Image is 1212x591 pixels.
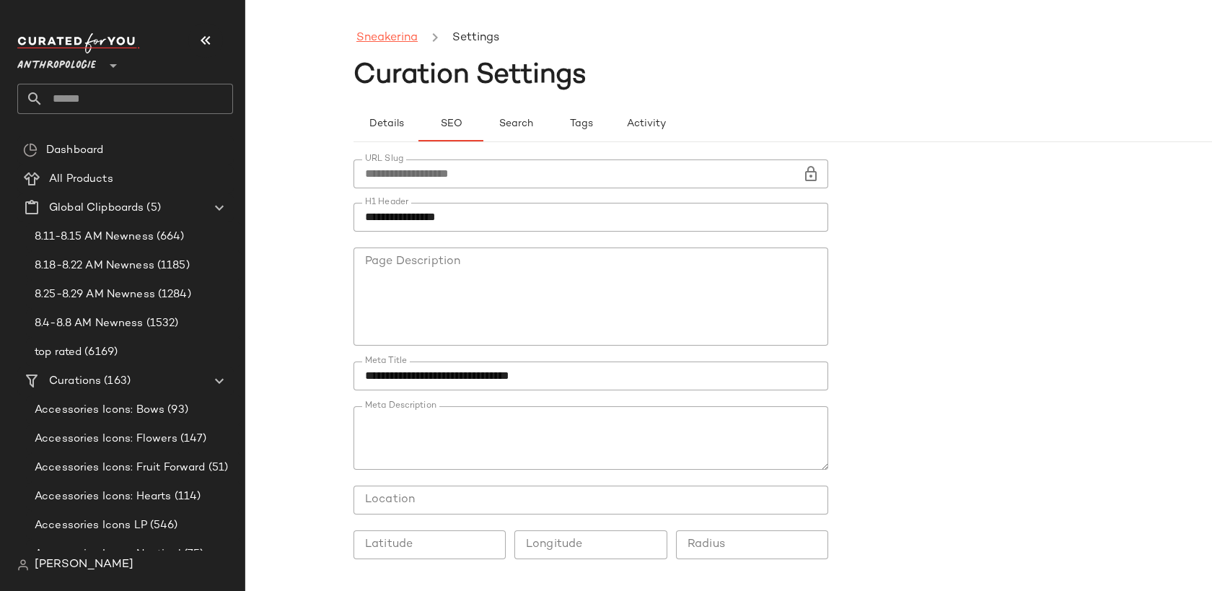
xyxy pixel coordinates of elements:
[154,229,185,245] span: (664)
[35,286,155,303] span: 8.25-8.29 AM Newness
[181,546,204,563] span: (75)
[17,49,96,75] span: Anthropologie
[35,517,147,534] span: Accessories Icons LP
[353,61,587,90] span: Curation Settings
[49,373,101,390] span: Curations
[101,373,131,390] span: (163)
[144,315,179,332] span: (1532)
[35,431,177,447] span: Accessories Icons: Flowers
[206,460,229,476] span: (51)
[164,402,188,419] span: (93)
[35,344,82,361] span: top rated
[35,460,206,476] span: Accessories Icons: Fruit Forward
[368,118,403,130] span: Details
[144,200,160,216] span: (5)
[35,315,144,332] span: 8.4-8.8 AM Newness
[46,142,103,159] span: Dashboard
[172,489,201,505] span: (114)
[35,546,181,563] span: Accessories Icons: Nautical
[155,286,191,303] span: (1284)
[625,118,665,130] span: Activity
[154,258,190,274] span: (1185)
[35,229,154,245] span: 8.11-8.15 AM Newness
[17,559,29,571] img: svg%3e
[356,29,418,48] a: Sneakerina
[82,344,118,361] span: (6169)
[499,118,533,130] span: Search
[49,171,113,188] span: All Products
[17,33,140,53] img: cfy_white_logo.C9jOOHJF.svg
[35,556,133,574] span: [PERSON_NAME]
[439,118,462,130] span: SEO
[35,489,172,505] span: Accessories Icons: Hearts
[177,431,207,447] span: (147)
[568,118,592,130] span: Tags
[147,517,178,534] span: (546)
[49,200,144,216] span: Global Clipboards
[35,402,164,419] span: Accessories Icons: Bows
[35,258,154,274] span: 8.18-8.22 AM Newness
[23,143,38,157] img: svg%3e
[449,29,502,48] li: Settings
